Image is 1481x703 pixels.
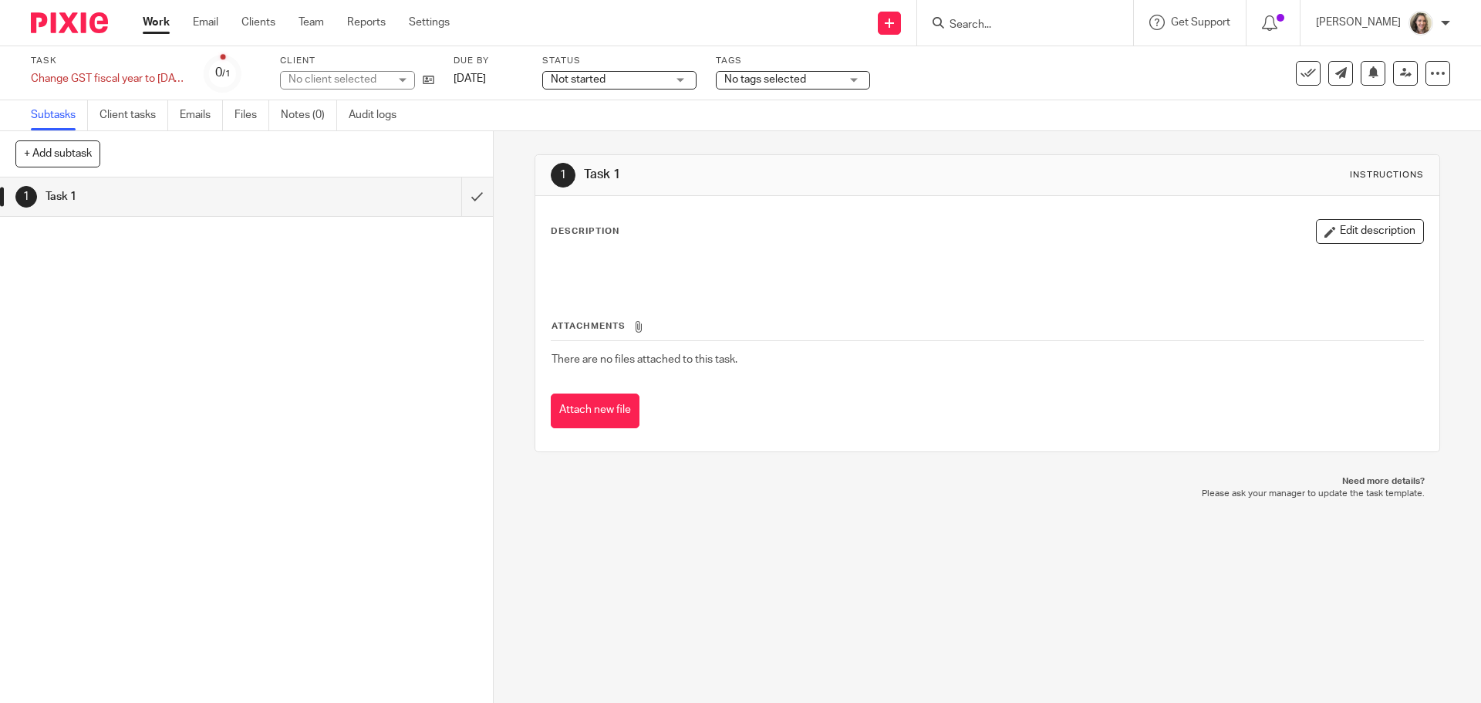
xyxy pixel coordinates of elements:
[193,15,218,30] a: Email
[552,354,737,365] span: There are no files attached to this task.
[551,163,575,188] div: 1
[31,71,185,86] div: Change GST fiscal year to [DATE]
[550,475,1424,488] p: Need more details?
[234,100,269,130] a: Files
[1316,15,1401,30] p: [PERSON_NAME]
[724,74,806,85] span: No tags selected
[948,19,1087,32] input: Search
[454,55,523,67] label: Due by
[716,55,870,67] label: Tags
[31,100,88,130] a: Subtasks
[222,69,231,78] small: /1
[180,100,223,130] a: Emails
[551,225,619,238] p: Description
[15,186,37,208] div: 1
[46,185,312,208] h1: Task 1
[551,394,639,428] button: Attach new file
[31,71,185,86] div: Change GST fiscal year to Sep 30
[241,15,275,30] a: Clients
[349,100,408,130] a: Audit logs
[31,55,185,67] label: Task
[1171,17,1230,28] span: Get Support
[1408,11,1433,35] img: IMG_7896.JPG
[215,64,231,82] div: 0
[347,15,386,30] a: Reports
[280,55,434,67] label: Client
[15,140,100,167] button: + Add subtask
[409,15,450,30] a: Settings
[281,100,337,130] a: Notes (0)
[552,322,626,330] span: Attachments
[31,12,108,33] img: Pixie
[1316,219,1424,244] button: Edit description
[551,74,606,85] span: Not started
[584,167,1021,183] h1: Task 1
[1350,169,1424,181] div: Instructions
[288,72,389,87] div: No client selected
[542,55,697,67] label: Status
[143,15,170,30] a: Work
[454,73,486,84] span: [DATE]
[100,100,168,130] a: Client tasks
[550,488,1424,500] p: Please ask your manager to update the task template.
[299,15,324,30] a: Team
